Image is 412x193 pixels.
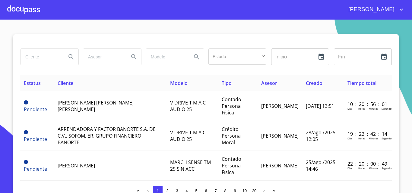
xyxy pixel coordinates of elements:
span: 4 [185,188,188,193]
span: 9 [234,188,236,193]
span: 20 [252,188,256,193]
span: Pendiente [24,166,47,172]
button: Search [64,50,78,64]
span: [PERSON_NAME] [261,103,299,109]
span: Cliente [58,80,73,86]
span: [DATE] 13:51 [306,103,334,109]
input: search [21,49,62,65]
p: Dias [347,107,352,110]
span: Contado Persona Física [222,96,241,116]
input: search [146,49,187,65]
button: Search [189,50,204,64]
p: Segundos [382,167,393,170]
span: Pendiente [24,100,28,104]
button: Search [127,50,141,64]
p: Horas [358,107,365,110]
p: Segundos [382,137,393,140]
span: 28/ago./2025 12:05 [306,129,335,142]
span: [PERSON_NAME] [261,132,299,139]
span: Pendiente [24,106,47,113]
span: Modelo [170,80,188,86]
span: Pendiente [24,160,28,164]
span: Tipo [222,80,232,86]
span: 10 [242,188,247,193]
span: Creado [306,80,322,86]
span: Pendiente [24,130,28,134]
span: Crédito Persona Moral [222,126,241,146]
span: 5 [195,188,197,193]
span: MARCH SENSE TM 25 SIN ACC [170,159,211,172]
p: Minutos [369,167,378,170]
p: Minutos [369,137,378,140]
span: Tiempo total [347,80,376,86]
span: 2 [166,188,168,193]
span: ARRENDADORA Y FACTOR BANORTE S.A. DE C.V., SOFOM, ER. GRUPO FINANCIERO BANORTE [58,126,156,146]
div: ​ [208,48,266,65]
span: [PERSON_NAME] [344,5,398,14]
span: V DRIVE T M A C AUDIO 25 [170,99,206,113]
span: 1 [157,188,159,193]
span: 25/ago./2025 14:46 [306,159,335,172]
span: Asesor [261,80,277,86]
span: Estatus [24,80,41,86]
p: Dias [347,167,352,170]
p: Segundos [382,107,393,110]
p: Minutos [369,107,378,110]
span: 6 [205,188,207,193]
span: 3 [176,188,178,193]
p: 19 : 22 : 42 : 14 [347,131,388,137]
span: [PERSON_NAME] [261,162,299,169]
p: 10 : 20 : 56 : 01 [347,101,388,107]
input: search [83,49,124,65]
span: V DRIVE T M A C AUDIO 25 [170,129,206,142]
span: 7 [214,188,217,193]
span: Pendiente [24,136,47,142]
span: 8 [224,188,226,193]
span: [PERSON_NAME] [PERSON_NAME] [PERSON_NAME] [58,99,134,113]
p: Horas [358,167,365,170]
p: 22 : 20 : 00 : 49 [347,160,388,167]
span: Contado Persona Física [222,156,241,176]
p: Dias [347,137,352,140]
span: [PERSON_NAME] [58,162,95,169]
button: account of current user [344,5,405,14]
p: Horas [358,137,365,140]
